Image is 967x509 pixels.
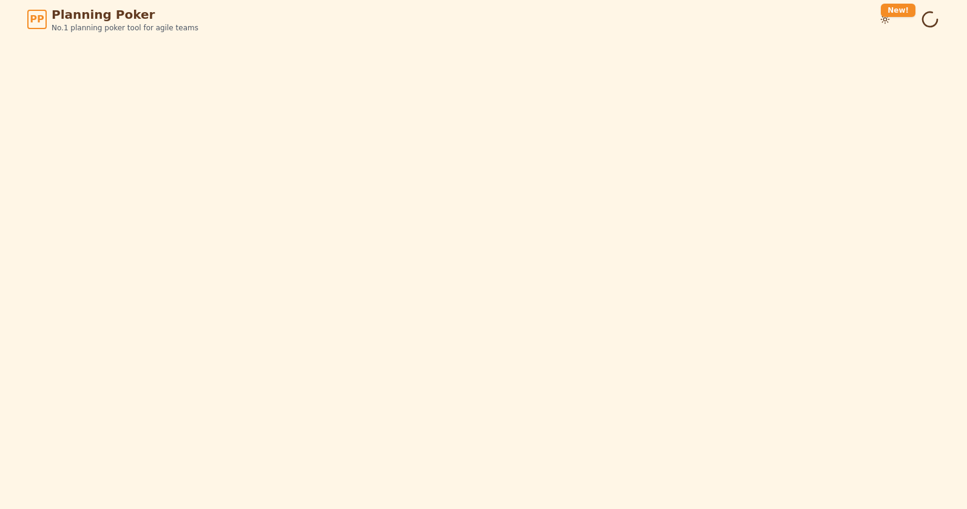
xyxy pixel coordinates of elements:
span: PP [30,12,44,27]
button: New! [874,8,896,30]
div: New! [881,4,915,17]
a: PPPlanning PokerNo.1 planning poker tool for agile teams [27,6,198,33]
span: No.1 planning poker tool for agile teams [52,23,198,33]
span: Planning Poker [52,6,198,23]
